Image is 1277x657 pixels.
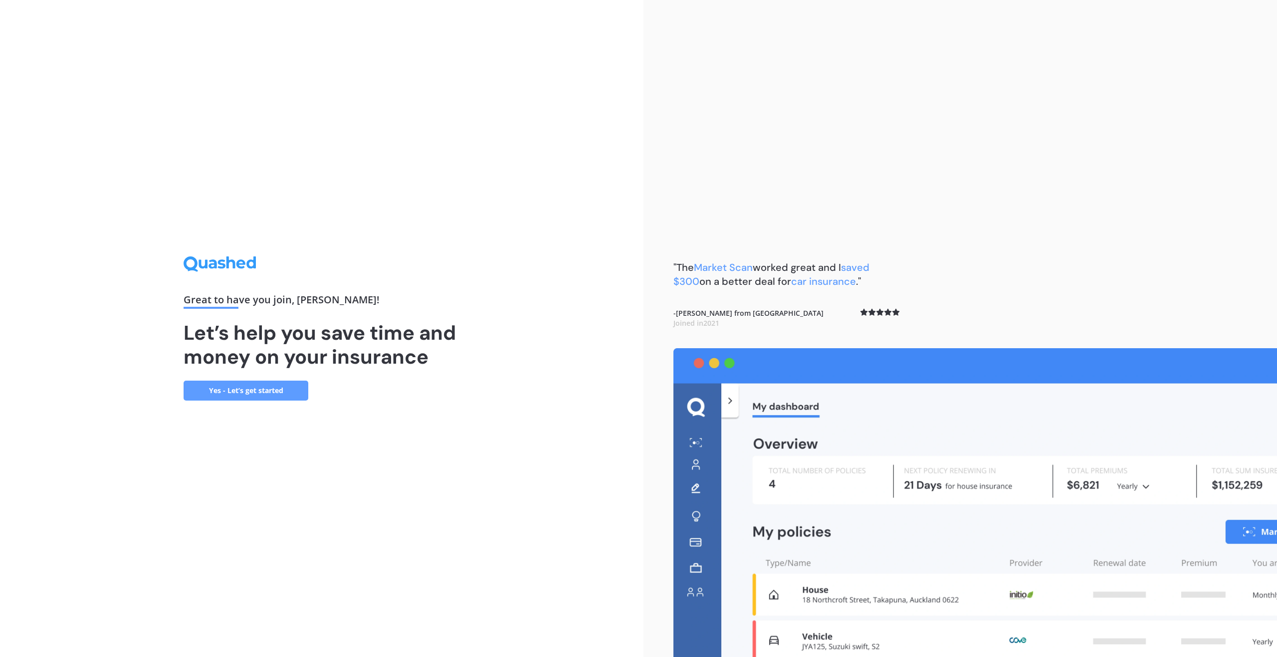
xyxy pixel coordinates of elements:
span: Joined in 2021 [673,318,719,328]
a: Yes - Let’s get started [184,381,308,401]
h1: Let’s help you save time and money on your insurance [184,321,460,369]
span: Market Scan [694,261,753,274]
div: Great to have you join , [PERSON_NAME] ! [184,295,460,309]
span: saved $300 [673,261,869,288]
span: car insurance [791,275,856,288]
b: "The worked great and I on a better deal for ." [673,261,869,288]
img: dashboard.webp [673,348,1277,657]
b: - [PERSON_NAME] from [GEOGRAPHIC_DATA] [673,308,824,328]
